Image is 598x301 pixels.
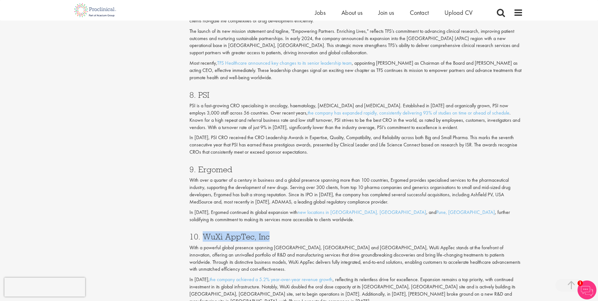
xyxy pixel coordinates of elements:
[189,91,523,99] h3: 8. PSI
[189,134,523,156] p: In [DATE], PSI CRO received the CRO Leadership Awards in Expertise, Quality, Compatibility, and R...
[378,9,394,17] a: Join us
[341,9,363,17] a: About us
[298,209,426,215] a: new locations in [GEOGRAPHIC_DATA], [GEOGRAPHIC_DATA]
[410,9,429,17] a: Contact
[444,9,473,17] a: Upload CV
[189,60,523,81] p: Most recently, , appointing [PERSON_NAME] as Chairman of the Board and [PERSON_NAME] as acting CE...
[189,233,523,241] h3: 10. WuXi AppTec, Inc
[189,102,523,131] p: PSI is a fast-growing CRO specialising in oncology, haematology, [MEDICAL_DATA] and [MEDICAL_DATA...
[189,244,523,273] p: With a powerful global presence spanning [GEOGRAPHIC_DATA], [GEOGRAPHIC_DATA] and [GEOGRAPHIC_DAT...
[4,278,85,297] iframe: reCAPTCHA
[217,60,352,66] a: TFS Healthcare announced key changes to its senior leadership team
[189,28,523,56] p: The launch of its new mission statement and tagline, "Empowering Partners. Enriching Lives," refl...
[189,177,523,205] p: With over a quarter of a century in business and a global presence spanning more than 100 countri...
[315,9,326,17] a: Jobs
[210,276,333,283] a: the company achieved a 5.2% year-over-year revenue growth
[308,109,509,116] a: the company has expanded rapidly, consistently delivering 93% of studies on time or ahead of sche...
[189,209,523,223] p: In [DATE], Ergomed continued its global expansion with , and , further solidifying its commitment...
[436,209,495,215] a: Pune, [GEOGRAPHIC_DATA]
[189,165,523,174] h3: 9. Ergomed
[578,280,583,286] span: 1
[578,280,596,299] img: Chatbot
